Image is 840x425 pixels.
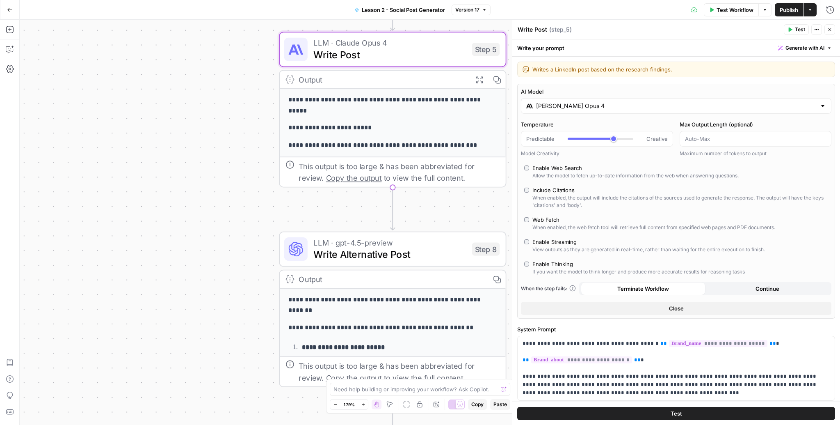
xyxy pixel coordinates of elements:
[646,135,668,143] span: Creative
[343,401,355,408] span: 179%
[362,6,445,14] span: Lesson 2 - Social Post Generator
[532,164,582,172] div: Enable Web Search
[299,360,500,384] div: This output is too large & has been abbreviated for review. to view the full content.
[524,188,529,193] input: Include CitationsWhen enabled, the output will include the citations of the sources used to gener...
[680,120,832,129] label: Max Output Length (optional)
[472,243,500,256] div: Step 8
[526,135,555,143] span: Predictable
[521,150,673,157] div: Model Creativity
[390,187,395,230] g: Edge from step_5 to step_8
[532,65,830,74] textarea: Writes a LinkedIn post based on the research findings.
[756,285,779,293] span: Continue
[705,282,830,295] button: Continue
[472,43,500,56] div: Step 5
[669,304,684,312] span: Close
[532,246,765,253] div: View outputs as they are generated in real-time, rather than waiting for the entire execution to ...
[532,172,739,179] div: Allow the model to fetch up-to-date information from the web when answering questions.
[349,3,450,16] button: Lesson 2 - Social Post Generator
[521,302,831,315] button: Close
[452,5,491,15] button: Version 17
[521,87,831,96] label: AI Model
[299,273,484,285] div: Output
[468,399,487,410] button: Copy
[326,373,382,382] span: Copy the output
[518,25,547,34] textarea: Write Post
[299,160,500,184] div: This output is too large & has been abbreviated for review. to view the full content.
[532,194,828,209] div: When enabled, the output will include the citations of the sources used to generate the response....
[532,216,559,224] div: Web Fetch
[680,150,832,157] div: Maximum number of tokens to output
[685,135,826,143] input: Auto-Max
[775,43,835,53] button: Generate with AI
[717,6,753,14] span: Test Workflow
[532,186,575,194] div: Include Citations
[532,238,577,246] div: Enable Streaming
[532,260,573,268] div: Enable Thinking
[521,120,673,129] label: Temperature
[795,26,805,33] span: Test
[617,285,669,293] span: Terminate Workflow
[471,401,484,408] span: Copy
[532,268,745,276] div: If you want the model to think longer and produce more accurate results for reasoning tasks
[512,39,840,56] div: Write your prompt
[671,409,682,418] span: Test
[517,407,835,420] button: Test
[785,44,824,52] span: Generate with AI
[524,217,529,222] input: Web FetchWhen enabled, the web fetch tool will retrieve full content from specified web pages and...
[536,102,816,110] input: Select a model
[313,47,466,62] span: Write Post
[524,262,529,266] input: Enable ThinkingIf you want the model to think longer and produce more accurate results for reason...
[299,74,466,85] div: Output
[524,239,529,244] input: Enable StreamingView outputs as they are generated in real-time, rather than waiting for the enti...
[775,3,803,16] button: Publish
[313,247,466,262] span: Write Alternative Post
[532,224,775,231] div: When enabled, the web fetch tool will retrieve full content from specified web pages and PDF docu...
[326,173,382,182] span: Copy the output
[313,37,466,49] span: LLM · Claude Opus 4
[704,3,758,16] button: Test Workflow
[455,6,479,14] span: Version 17
[490,399,510,410] button: Paste
[524,165,529,170] input: Enable Web SearchAllow the model to fetch up-to-date information from the web when answering ques...
[517,325,835,333] label: System Prompt
[493,401,507,408] span: Paste
[521,285,576,292] a: When the step fails:
[549,25,572,34] span: ( step_5 )
[780,6,798,14] span: Publish
[784,24,809,35] button: Test
[313,237,466,248] span: LLM · gpt-4.5-preview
